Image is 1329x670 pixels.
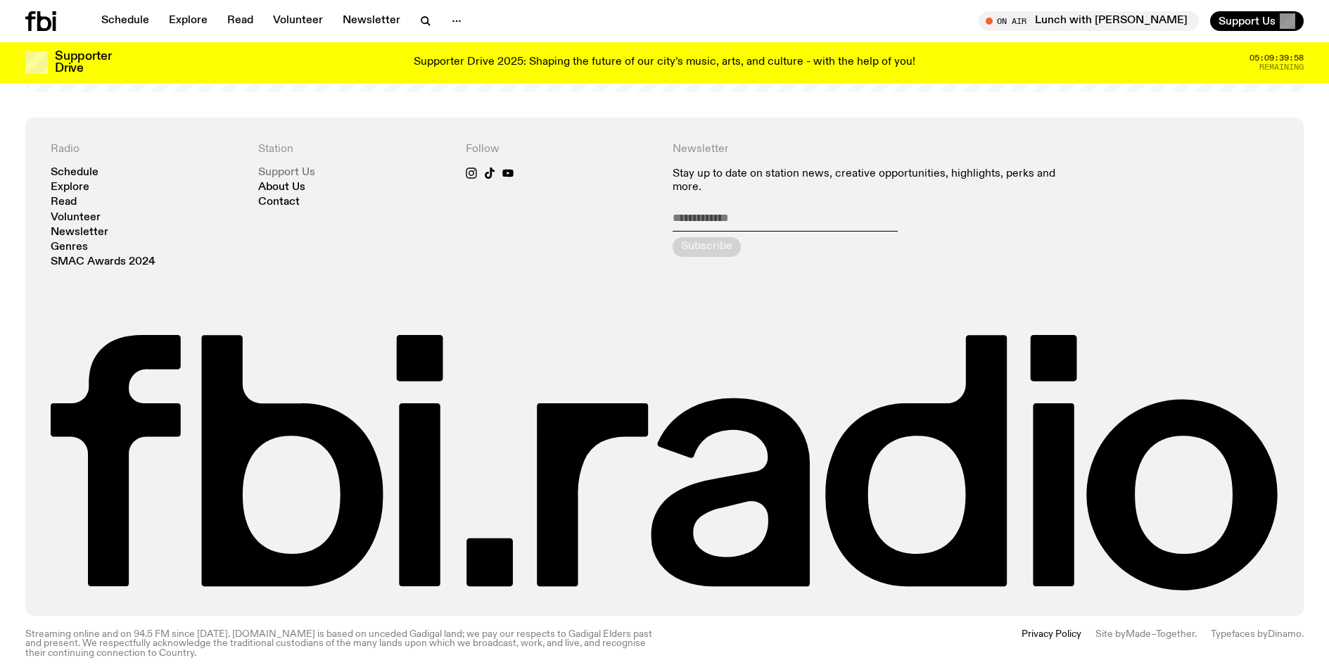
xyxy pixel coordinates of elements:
[51,167,98,178] a: Schedule
[51,197,77,208] a: Read
[1195,629,1197,639] span: .
[1249,54,1304,62] span: 05:09:39:58
[51,227,108,238] a: Newsletter
[51,242,88,253] a: Genres
[51,257,155,267] a: SMAC Awards 2024
[258,197,300,208] a: Contact
[334,11,409,31] a: Newsletter
[55,51,111,75] h3: Supporter Drive
[466,143,656,156] h4: Follow
[673,237,741,257] button: Subscribe
[51,182,89,193] a: Explore
[160,11,216,31] a: Explore
[1211,629,1268,639] span: Typefaces by
[219,11,262,31] a: Read
[1219,15,1276,27] span: Support Us
[258,143,449,156] h4: Station
[1095,629,1126,639] span: Site by
[51,213,101,223] a: Volunteer
[1268,629,1302,639] a: Dinamo
[1126,629,1195,639] a: Made–Together
[979,11,1199,31] button: On AirLunch with [PERSON_NAME]
[1302,629,1304,639] span: .
[93,11,158,31] a: Schedule
[673,143,1071,156] h4: Newsletter
[258,167,315,178] a: Support Us
[673,167,1071,194] p: Stay up to date on station news, creative opportunities, highlights, perks and more.
[1259,63,1304,71] span: Remaining
[51,143,241,156] h4: Radio
[1022,630,1081,658] a: Privacy Policy
[265,11,331,31] a: Volunteer
[25,630,656,658] p: Streaming online and on 94.5 FM since [DATE]. [DOMAIN_NAME] is based on unceded Gadigal land; we ...
[1210,11,1304,31] button: Support Us
[414,56,915,69] p: Supporter Drive 2025: Shaping the future of our city’s music, arts, and culture - with the help o...
[258,182,305,193] a: About Us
